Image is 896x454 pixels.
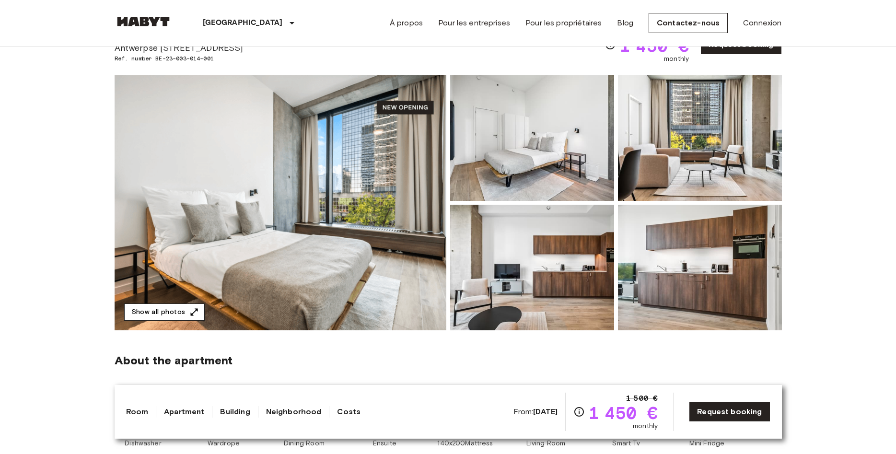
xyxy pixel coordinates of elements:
[266,406,322,418] a: Neighborhood
[573,406,585,418] svg: Check cost overview for full price breakdown. Please note that discounts apply to new joiners onl...
[533,407,558,416] b: [DATE]
[220,406,250,418] a: Building
[689,402,770,422] a: Request booking
[526,439,566,448] span: Living Room
[626,393,658,404] span: 1 500 €
[208,439,240,448] span: Wardrope
[513,407,558,417] span: From:
[373,439,396,448] span: Ensuite
[743,17,781,29] a: Connexion
[284,439,325,448] span: Dining Room
[589,404,658,421] span: 1 450 €
[126,406,149,418] a: Room
[618,205,782,330] img: Picture of unit BE-23-003-014-001
[633,421,658,431] span: monthly
[115,54,291,63] span: Ref. number BE-23-003-014-001
[203,17,283,29] p: [GEOGRAPHIC_DATA]
[115,383,782,404] span: Our private apartments are all about style and comfort. In addition to your very own bedroom, you...
[620,37,689,54] span: 1 450 €
[115,42,291,54] span: Antwerpse [STREET_ADDRESS]
[450,205,614,330] img: Picture of unit BE-23-003-014-001
[164,406,204,418] a: Apartment
[125,439,162,448] span: Dishwasher
[450,75,614,201] img: Picture of unit BE-23-003-014-001
[438,17,510,29] a: Pour les entreprises
[337,406,361,418] a: Costs
[617,17,633,29] a: Blog
[618,75,782,201] img: Picture of unit BE-23-003-014-001
[649,13,728,33] a: Contactez-nous
[115,353,233,368] span: About the apartment
[390,17,423,29] a: À propos
[115,17,172,26] img: Habyt
[124,303,205,321] button: Show all photos
[664,54,689,64] span: monthly
[525,17,602,29] a: Pour les propriétaires
[612,439,640,448] span: Smart Tv
[115,75,446,330] img: Marketing picture of unit BE-23-003-014-001
[437,439,493,448] span: 140x200Mattress
[689,439,725,448] span: Mini Fridge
